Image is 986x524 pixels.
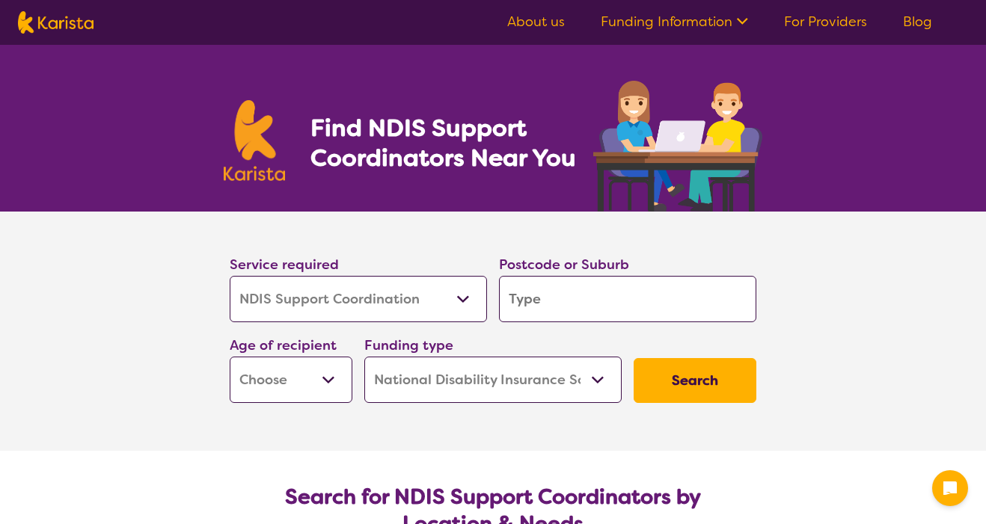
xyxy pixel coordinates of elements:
[903,13,932,31] a: Blog
[784,13,867,31] a: For Providers
[364,336,453,354] label: Funding type
[230,336,337,354] label: Age of recipient
[499,276,756,322] input: Type
[593,81,762,212] img: support-coordination
[601,13,748,31] a: Funding Information
[507,13,565,31] a: About us
[230,256,339,274] label: Service required
[634,358,756,403] button: Search
[18,11,94,34] img: Karista logo
[224,100,285,181] img: Karista logo
[310,113,587,173] h1: Find NDIS Support Coordinators Near You
[499,256,629,274] label: Postcode or Suburb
